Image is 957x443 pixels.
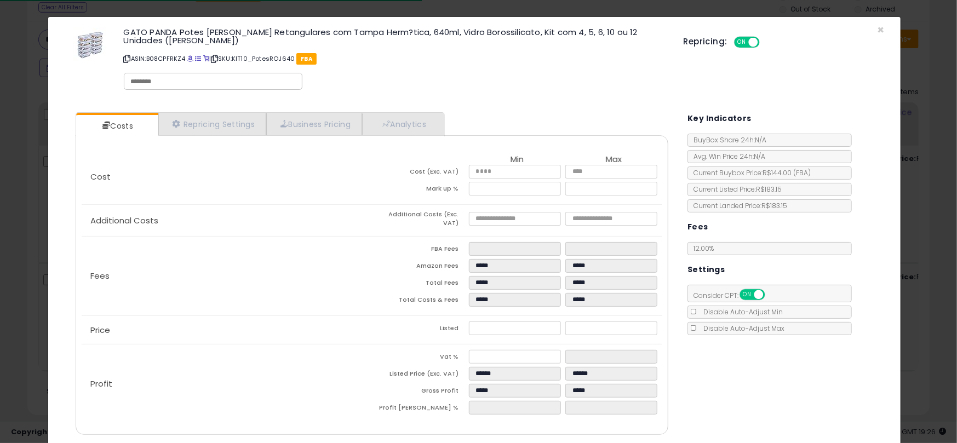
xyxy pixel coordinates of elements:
h5: Fees [687,220,708,234]
span: ON [741,290,754,300]
th: Min [469,155,566,165]
td: Mark up % [372,182,469,199]
span: ( FBA ) [793,168,811,177]
p: Price [82,326,372,335]
td: Gross Profit [372,384,469,401]
span: OFF [758,38,775,47]
span: Disable Auto-Adjust Min [698,307,783,317]
p: Additional Costs [82,216,372,225]
a: Your listing only [203,54,209,63]
td: Total Costs & Fees [372,293,469,310]
img: 41Wm+DUUcML._SL60_.jpg [73,28,106,61]
td: Listed Price (Exc. VAT) [372,367,469,384]
td: FBA Fees [372,242,469,259]
h5: Key Indicators [687,112,752,125]
a: BuyBox page [187,54,193,63]
a: All offer listings [195,54,201,63]
a: Repricing Settings [158,113,267,135]
span: Disable Auto-Adjust Max [698,324,784,333]
span: Avg. Win Price 24h: N/A [688,152,765,161]
span: BuyBox Share 24h: N/A [688,135,766,145]
td: Cost (Exc. VAT) [372,165,469,182]
td: Additional Costs (Exc. VAT) [372,210,469,231]
a: Analytics [362,113,443,135]
th: Max [565,155,662,165]
td: Profit [PERSON_NAME] % [372,401,469,418]
a: Costs [76,115,157,137]
span: 12.00 % [694,244,714,253]
h5: Repricing: [684,37,727,46]
p: Cost [82,172,372,181]
span: Consider CPT: [688,291,780,300]
span: FBA [296,53,317,65]
h5: Settings [687,263,725,277]
span: Current Listed Price: R$183.15 [688,185,782,194]
span: Current Buybox Price: [688,168,811,177]
h3: GATO PANDA Potes [PERSON_NAME] Retangulares com Tampa Herm?tica, 640ml, Vidro Borossilicato, Kit ... [124,28,667,44]
p: Profit [82,379,372,388]
td: Vat % [372,350,469,367]
span: ON [735,38,749,47]
span: R$144.00 [763,168,811,177]
td: Amazon Fees [372,259,469,276]
span: Current Landed Price: R$183.15 [688,201,787,210]
a: Business Pricing [266,113,362,135]
span: OFF [764,290,781,300]
td: Total Fees [372,276,469,293]
span: × [877,22,884,38]
td: Listed [372,321,469,338]
p: Fees [82,272,372,280]
p: ASIN: B08CPFRKZ4 | SKU: KIT10_PotesROJ640 [124,50,667,67]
